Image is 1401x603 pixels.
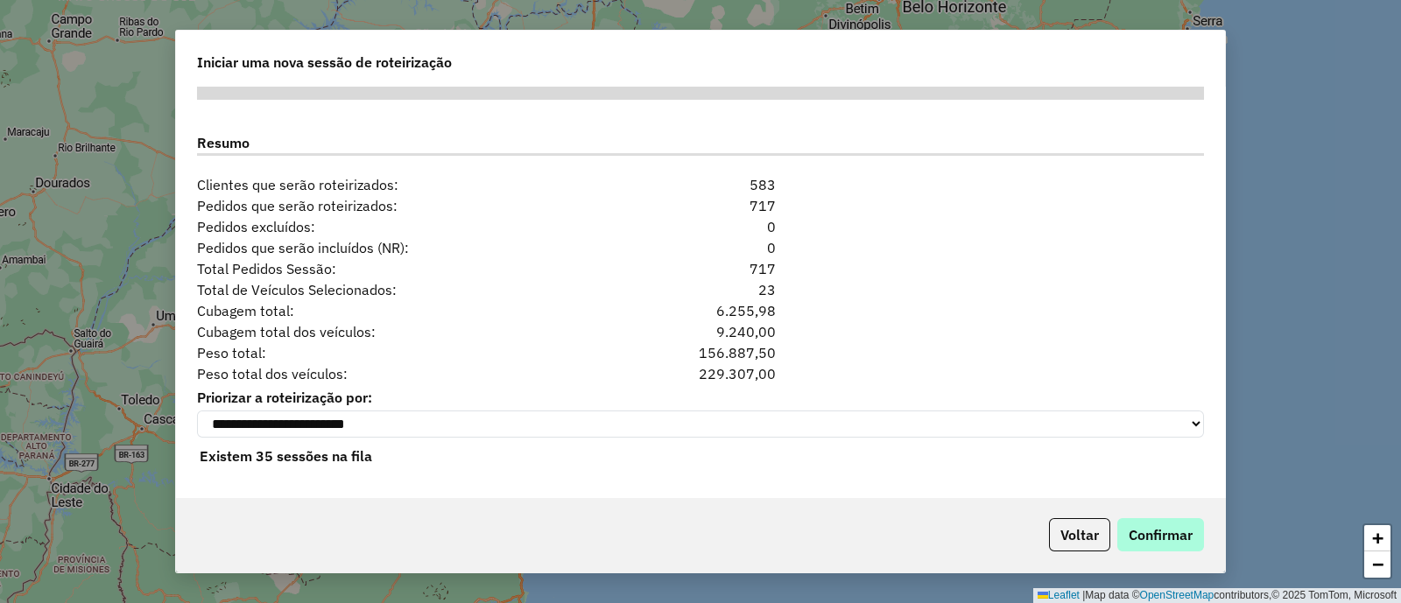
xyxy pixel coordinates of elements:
[200,447,372,465] strong: Existem 35 sessões na fila
[1038,589,1080,601] a: Leaflet
[187,216,615,237] span: Pedidos excluídos:
[615,237,786,258] div: 0
[615,363,786,384] div: 229.307,00
[1140,589,1214,601] a: OpenStreetMap
[615,321,786,342] div: 9.240,00
[197,132,1204,156] label: Resumo
[187,174,615,195] span: Clientes que serão roteirizados:
[1364,551,1390,578] a: Zoom out
[187,237,615,258] span: Pedidos que serão incluídos (NR):
[615,195,786,216] div: 717
[1049,518,1110,551] button: Voltar
[187,258,615,279] span: Total Pedidos Sessão:
[615,258,786,279] div: 717
[187,321,615,342] span: Cubagem total dos veículos:
[1372,553,1383,575] span: −
[1117,518,1204,551] button: Confirmar
[187,363,615,384] span: Peso total dos veículos:
[1372,527,1383,549] span: +
[1082,589,1085,601] span: |
[187,195,615,216] span: Pedidos que serão roteirizados:
[615,300,786,321] div: 6.255,98
[615,279,786,300] div: 23
[1033,588,1401,603] div: Map data © contributors,© 2025 TomTom, Microsoft
[197,387,1204,408] label: Priorizar a roteirização por:
[187,279,615,300] span: Total de Veículos Selecionados:
[615,216,786,237] div: 0
[197,52,452,73] span: Iniciar uma nova sessão de roteirização
[187,300,615,321] span: Cubagem total:
[1364,525,1390,551] a: Zoom in
[615,342,786,363] div: 156.887,50
[615,174,786,195] div: 583
[187,342,615,363] span: Peso total:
